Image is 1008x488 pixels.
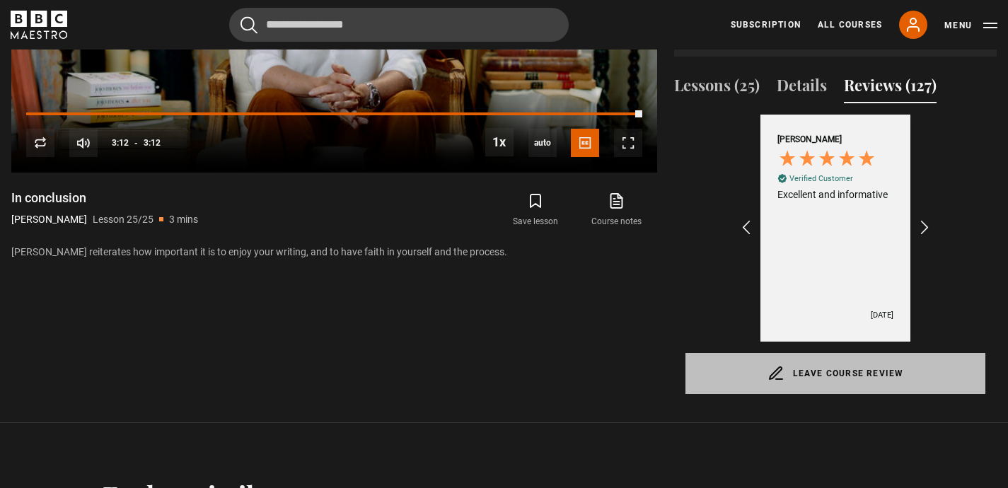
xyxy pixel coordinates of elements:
[229,8,569,42] input: Search
[134,138,138,148] span: -
[944,18,997,33] button: Toggle navigation
[11,245,657,260] p: [PERSON_NAME] reiterates how important it is to enjoy your writing, and to have faith in yourself...
[169,212,198,227] p: 3 mins
[241,16,257,34] button: Submit the search query
[818,18,882,31] a: All Courses
[777,74,827,103] button: Details
[739,211,755,245] div: REVIEWS.io Carousel Scroll Left
[789,173,853,184] div: Verified Customer
[731,18,801,31] a: Subscription
[571,129,599,157] button: Captions
[485,128,514,156] button: Playback Rate
[777,188,893,202] div: Excellent and informative
[112,130,129,156] span: 3:12
[614,129,642,157] button: Fullscreen
[11,212,87,227] p: [PERSON_NAME]
[844,74,937,103] button: Reviews (127)
[777,149,880,172] div: 5 Stars
[26,129,54,157] button: Replay
[674,74,760,103] button: Lessons (25)
[144,130,161,156] span: 3:12
[11,11,67,39] svg: BBC Maestro
[685,353,985,394] a: Leave course review
[69,129,98,157] button: Mute
[93,212,153,227] p: Lesson 25/25
[871,310,893,320] div: [DATE]
[495,190,576,231] button: Save lesson
[528,129,557,157] div: Current quality: 720p
[753,115,917,341] div: [PERSON_NAME] Verified CustomerExcellent and informative[DATE]
[11,190,198,207] h1: In conclusion
[528,129,557,157] span: auto
[577,190,657,231] a: Course notes
[777,134,842,146] div: [PERSON_NAME]
[26,112,642,115] div: Progress Bar
[916,211,932,245] div: REVIEWS.io Carousel Scroll Right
